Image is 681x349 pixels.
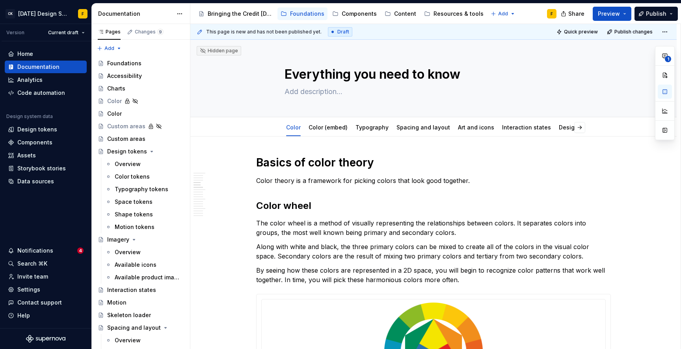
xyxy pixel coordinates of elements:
div: Design system data [6,113,53,120]
div: Available icons [115,261,156,269]
div: Color tokens [115,173,150,181]
a: Settings [5,283,87,296]
p: Along with white and black, the three primary colors can be mixed to create all of the colors in ... [256,242,611,261]
h2: Color wheel [256,199,611,212]
a: Storybook stories [5,162,87,175]
a: Skeleton loader [95,309,187,321]
button: CK[DATE] Design SystemF [2,5,90,22]
a: Motion [95,296,187,309]
div: Space tokens [115,198,153,206]
div: Skeleton loader [107,311,151,319]
span: Quick preview [564,29,598,35]
textarea: Everything you need to know [283,65,581,84]
div: Color (embed) [305,119,351,135]
a: Home [5,48,87,60]
span: Share [568,10,584,18]
button: Share [557,7,590,21]
button: Current draft [45,27,88,38]
div: Content [394,10,416,18]
div: Typography tokens [115,185,168,193]
div: Motion tokens [115,223,154,231]
a: Components [329,7,380,20]
span: 9 [157,29,164,35]
span: Draft [337,29,349,35]
div: Components [17,138,52,146]
div: Pages [98,29,121,35]
button: Publish changes [605,26,656,37]
div: Changes [135,29,164,35]
a: Foundations [95,57,187,70]
a: Color [95,95,187,107]
div: Art and icons [455,119,497,135]
div: Spacing and layout [107,324,161,332]
div: Typography [352,119,392,135]
a: Spacing and layout [95,321,187,334]
div: Custom areas [107,135,145,143]
a: Foundations [277,7,327,20]
a: Overview [102,246,187,259]
button: Search ⌘K [5,257,87,270]
div: Help [17,312,30,319]
div: Data sources [17,177,54,185]
div: Overview [115,248,141,256]
div: Design tokens [17,126,57,133]
span: This page is new and has not been published yet. [206,29,322,35]
div: Code automation [17,89,65,97]
div: Motion [107,299,127,307]
a: Available product imagery [102,271,187,284]
span: Publish [646,10,666,18]
a: Documentation [5,61,87,73]
a: Overview [102,334,187,347]
p: Color theory is a framework for picking colors that look good together. [256,176,611,185]
div: Foundations [290,10,324,18]
div: Shape tokens [115,211,153,218]
a: Shape tokens [102,208,187,221]
div: Interaction states [107,286,156,294]
div: Search ⌘K [17,260,47,268]
a: Code automation [5,87,87,99]
span: Preview [598,10,620,18]
div: Interaction states [499,119,554,135]
div: Resources & tools [434,10,484,18]
div: Imagery [107,236,129,244]
a: Charts [95,82,187,95]
div: Charts [107,85,125,92]
div: Notifications [17,247,53,255]
p: The color wheel is a method of visually representing the relationships between colors. It separat... [256,218,611,237]
a: Interaction states [95,284,187,296]
div: Documentation [17,63,60,71]
a: Typography [355,124,389,131]
button: Quick preview [554,26,601,37]
a: Available icons [102,259,187,271]
a: Imagery [95,233,187,246]
a: Spacing and layout [396,124,450,131]
p: By seeing how these colors are represented in a 2D space, you will begin to recognize color patte... [256,266,611,284]
a: Accessibility [95,70,187,82]
button: Preview [593,7,631,21]
a: Resources & tools [421,7,487,20]
svg: Supernova Logo [26,335,65,343]
a: Custom areas [95,120,187,133]
a: Overview [102,158,187,170]
div: Analytics [17,76,43,84]
div: Documentation [98,10,173,18]
div: Available product imagery [115,273,180,281]
a: Design tokens [95,145,187,158]
a: Color tokens [102,170,187,183]
button: Add [95,43,124,54]
span: Add [104,45,114,52]
a: Typography tokens [102,183,187,196]
div: F [82,11,84,17]
span: Current draft [48,30,78,36]
div: Accessibility [107,72,142,80]
a: Data sources [5,175,87,188]
a: Custom areas [95,133,187,145]
div: Invite team [17,273,48,281]
div: F [551,11,553,17]
div: Page tree [195,6,487,22]
div: Custom areas [107,122,145,130]
a: Color [95,107,187,120]
div: Design tokens [107,148,147,155]
a: Content [381,7,419,20]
